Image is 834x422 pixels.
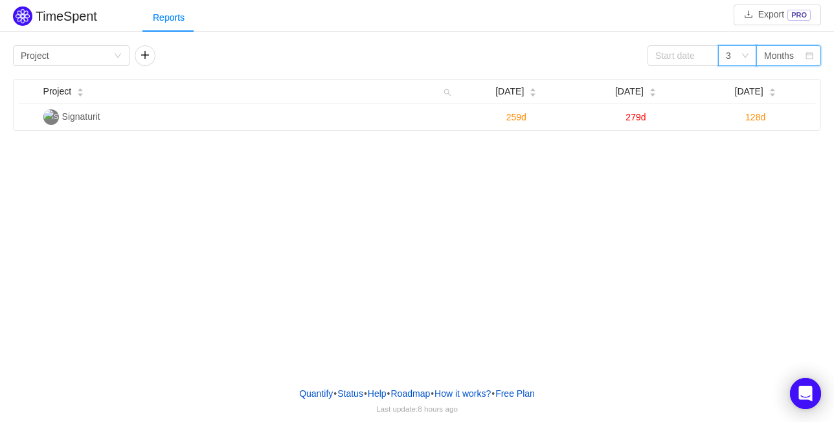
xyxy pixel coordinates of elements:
[806,52,813,61] i: icon: calendar
[790,378,821,409] div: Open Intercom Messenger
[434,384,491,403] button: How it works?
[376,405,458,413] span: Last update:
[367,384,387,403] a: Help
[76,86,84,95] div: Sort
[726,46,731,65] div: 3
[438,80,456,104] i: icon: search
[62,111,100,122] span: Signaturit
[530,87,537,91] i: icon: caret-up
[114,52,122,61] i: icon: down
[390,384,431,403] a: Roadmap
[769,91,776,95] i: icon: caret-down
[77,91,84,95] i: icon: caret-down
[615,85,644,98] span: [DATE]
[649,91,656,95] i: icon: caret-down
[769,86,776,95] div: Sort
[299,384,333,403] a: Quantify
[13,6,32,26] img: Quantify logo
[741,52,749,61] i: icon: down
[529,86,537,95] div: Sort
[387,388,390,399] span: •
[769,87,776,91] i: icon: caret-up
[21,46,49,65] div: Project
[648,45,719,66] input: Start date
[495,85,524,98] span: [DATE]
[431,388,434,399] span: •
[745,112,765,122] span: 128d
[43,85,72,98] span: Project
[337,384,364,403] a: Status
[530,91,537,95] i: icon: caret-down
[135,45,155,66] button: icon: plus
[649,87,656,91] i: icon: caret-up
[77,87,84,91] i: icon: caret-up
[142,3,195,32] div: Reports
[506,112,526,122] span: 259d
[734,5,821,25] button: icon: downloadExportPRO
[649,86,657,95] div: Sort
[491,388,495,399] span: •
[625,112,646,122] span: 279d
[43,109,59,125] img: S
[495,384,535,403] button: Free Plan
[418,405,458,413] span: 8 hours ago
[333,388,337,399] span: •
[364,388,367,399] span: •
[36,9,97,23] h2: TimeSpent
[764,46,794,65] div: Months
[735,85,763,98] span: [DATE]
